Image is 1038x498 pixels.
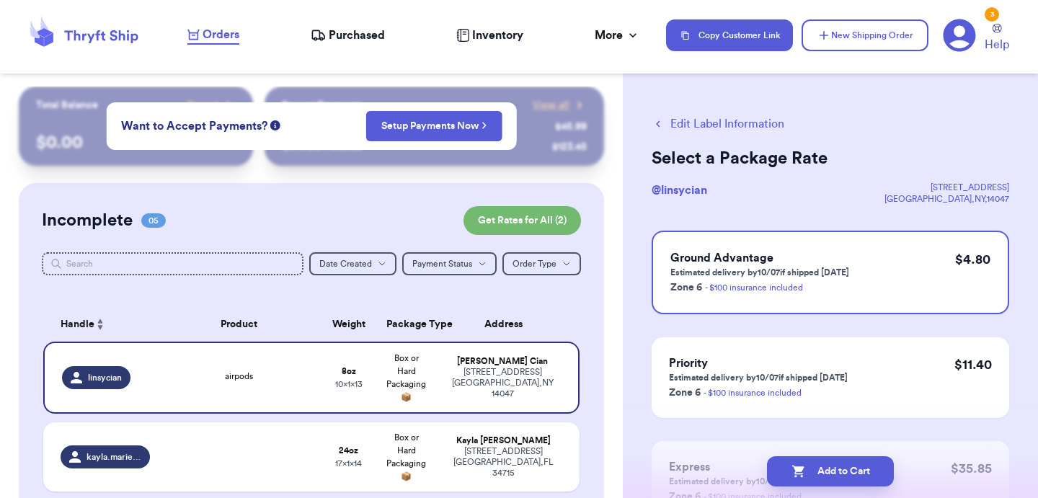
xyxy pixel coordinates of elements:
[652,115,784,133] button: Edit Label Information
[985,7,999,22] div: 3
[329,27,385,44] span: Purchased
[669,388,701,398] span: Zone 6
[502,252,581,275] button: Order Type
[669,357,708,369] span: Priority
[670,252,773,264] span: Ground Advantage
[669,372,848,383] p: Estimated delivery by 10/07 if shipped [DATE]
[884,193,1009,205] div: [GEOGRAPHIC_DATA] , NY , 14047
[386,433,426,481] span: Box or Hard Packaging 📦
[552,140,587,154] div: $ 123.45
[513,259,556,268] span: Order Type
[311,27,385,44] a: Purchased
[444,367,561,399] div: [STREET_ADDRESS] [GEOGRAPHIC_DATA] , NY 14047
[802,19,928,51] button: New Shipping Order
[141,213,166,228] span: 05
[705,283,803,292] a: - $100 insurance included
[320,307,378,342] th: Weight
[402,252,497,275] button: Payment Status
[463,206,581,235] button: Get Rates for All (2)
[412,259,472,268] span: Payment Status
[378,307,435,342] th: Package Type
[88,372,122,383] span: linsycian
[435,307,580,342] th: Address
[386,354,426,401] span: Box or Hard Packaging 📦
[187,98,218,112] span: Payout
[985,24,1009,53] a: Help
[652,147,1009,170] h2: Select a Package Rate
[444,446,562,479] div: [STREET_ADDRESS] [GEOGRAPHIC_DATA] , FL 34715
[652,184,707,196] span: @ linsycian
[381,119,487,133] a: Setup Payments Now
[342,367,356,375] strong: 8 oz
[335,380,363,388] span: 10 x 1 x 13
[309,252,396,275] button: Date Created
[225,372,253,381] span: airpods
[533,98,569,112] span: View all
[670,267,849,278] p: Estimated delivery by 10/07 if shipped [DATE]
[42,252,303,275] input: Search
[456,27,523,44] a: Inventory
[339,446,358,455] strong: 24 oz
[444,435,562,446] div: Kayla [PERSON_NAME]
[533,98,587,112] a: View all
[159,307,320,342] th: Product
[319,259,372,268] span: Date Created
[94,316,106,333] button: Sort ascending
[36,98,98,112] p: Total Balance
[666,19,793,51] button: Copy Customer Link
[670,283,702,293] span: Zone 6
[884,182,1009,193] div: [STREET_ADDRESS]
[42,209,133,232] h2: Incomplete
[555,120,587,134] div: $ 45.99
[121,117,267,135] span: Want to Accept Payments?
[36,131,236,154] p: $ 0.00
[985,36,1009,53] span: Help
[955,249,990,270] p: $ 4.80
[472,27,523,44] span: Inventory
[61,317,94,332] span: Handle
[366,111,502,141] button: Setup Payments Now
[203,26,239,43] span: Orders
[943,19,976,52] a: 3
[704,388,802,397] a: - $100 insurance included
[282,98,362,112] p: Recent Payments
[86,451,141,463] span: kayla.mariehair
[335,459,362,468] span: 17 x 1 x 14
[444,356,561,367] div: [PERSON_NAME] Cian
[187,98,236,112] a: Payout
[954,355,992,375] p: $ 11.40
[767,456,894,486] button: Add to Cart
[595,27,640,44] div: More
[187,26,239,45] a: Orders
